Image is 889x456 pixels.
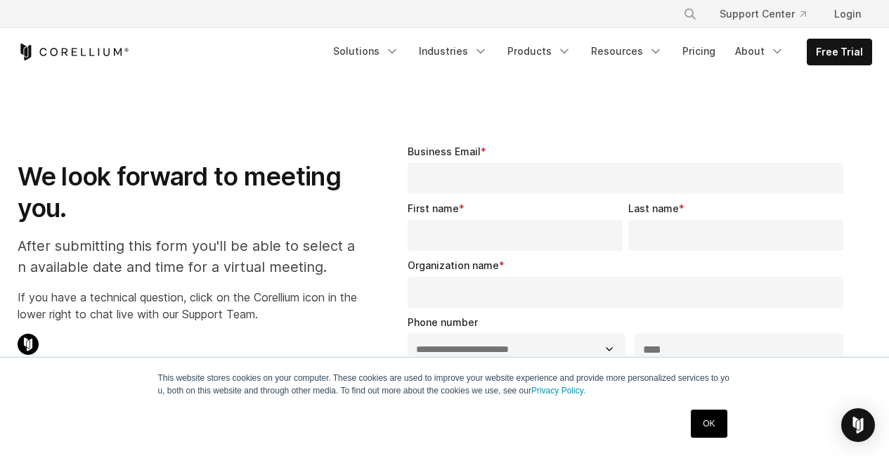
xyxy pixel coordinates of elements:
div: Navigation Menu [666,1,872,27]
p: This website stores cookies on your computer. These cookies are used to improve your website expe... [158,372,732,397]
div: Open Intercom Messenger [841,408,875,442]
a: About [727,39,793,64]
a: Corellium Home [18,44,129,60]
a: Support Center [708,1,817,27]
span: Phone number [408,316,478,328]
a: Login [823,1,872,27]
span: Business Email [408,145,481,157]
span: First name [408,202,459,214]
a: OK [691,410,727,438]
a: Privacy Policy. [531,386,585,396]
span: Last name [628,202,679,214]
button: Search [677,1,703,27]
p: If you have a technical question, click on the Corellium icon in the lower right to chat live wit... [18,289,357,323]
a: Industries [410,39,496,64]
h1: We look forward to meeting you. [18,161,357,224]
span: Organization name [408,259,499,271]
a: Free Trial [807,39,871,65]
img: Corellium Chat Icon [18,334,39,355]
a: Solutions [325,39,408,64]
a: Products [499,39,580,64]
p: After submitting this form you'll be able to select an available date and time for a virtual meet... [18,235,357,278]
a: Resources [583,39,671,64]
a: Pricing [674,39,724,64]
div: Navigation Menu [325,39,872,65]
